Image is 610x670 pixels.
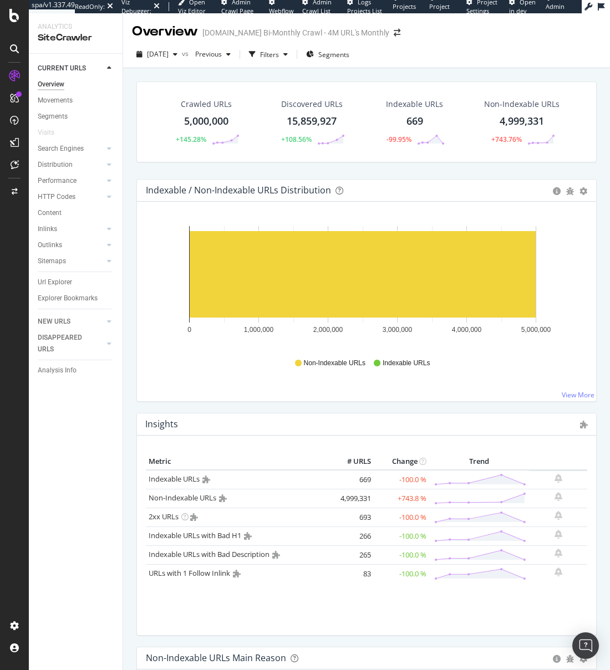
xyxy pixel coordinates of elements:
div: Analysis Info [38,365,77,376]
i: Admin [580,421,588,428]
div: Non-Indexable URLs [484,99,560,110]
th: Trend [429,453,529,470]
div: DISAPPEARED URLS [38,332,94,355]
a: Non-Indexable URLs [149,493,216,503]
span: vs [182,49,191,58]
span: Project Page [429,2,450,19]
div: Movements [38,95,73,106]
a: Indexable URLs with Bad Description [149,549,270,559]
a: URLs with 1 Follow Inlink [149,568,230,578]
div: bell-plus [555,474,562,483]
td: -100.0 % [374,545,429,564]
div: Overview [38,79,64,90]
div: Open Intercom Messenger [572,632,599,659]
td: -100.0 % [374,564,429,583]
div: bell-plus [555,567,562,576]
div: Explorer Bookmarks [38,293,98,304]
a: Analysis Info [38,365,115,376]
a: Movements [38,95,115,106]
div: +108.56% [281,135,312,144]
a: Outlinks [38,239,104,251]
div: 669 [406,114,423,129]
span: Non-Indexable URLs [304,359,365,368]
div: Visits [38,127,54,139]
span: Admin Page [546,2,565,19]
div: 5,000,000 [184,114,228,129]
div: HTTP Codes [38,191,75,203]
td: 4,999,331 [329,489,374,508]
th: Change [374,453,429,470]
div: -99.95% [387,135,411,144]
div: bug [566,187,574,195]
div: Distribution [38,159,73,171]
span: Projects List [393,2,416,19]
button: Filters [245,45,292,63]
div: bug [566,655,574,663]
td: 265 [329,545,374,564]
text: 0 [187,326,191,334]
div: +743.76% [491,135,522,144]
td: 693 [329,508,374,526]
text: 5,000,000 [521,326,551,334]
div: CURRENT URLS [38,63,86,74]
i: Admin [233,570,241,577]
button: Segments [302,45,354,63]
div: Performance [38,175,77,187]
div: Indexable URLs [386,99,443,110]
div: Discovered URLs [281,99,343,110]
a: Distribution [38,159,104,171]
a: HTTP Codes [38,191,104,203]
th: Metric [146,453,329,470]
i: Admin [190,513,198,521]
text: 4,000,000 [452,326,482,334]
div: [DOMAIN_NAME] Bi-Monthly Crawl - 4M URL's Monthly [202,27,389,38]
a: CURRENT URLS [38,63,104,74]
a: DISAPPEARED URLS [38,332,104,355]
a: View More [562,390,594,400]
td: -100.0 % [374,526,429,545]
h4: Insights [145,417,178,432]
div: Url Explorer [38,277,72,288]
button: [DATE] [132,45,182,63]
i: Admin [244,532,252,540]
span: Previous [191,49,222,59]
a: Search Engines [38,143,104,155]
a: Indexable URLs [149,474,200,484]
div: NEW URLS [38,316,70,328]
span: Segments [318,50,349,59]
a: Segments [38,111,115,122]
div: bell-plus [555,549,562,558]
td: -100.0 % [374,470,429,489]
a: Overview [38,79,115,90]
td: -100.0 % [374,508,429,526]
text: 3,000,000 [383,326,413,334]
a: Performance [38,175,104,187]
div: Crawled URLs [181,99,232,110]
div: circle-info [553,655,561,663]
td: 83 [329,564,374,583]
td: 266 [329,526,374,545]
div: Filters [260,50,279,59]
text: 1,000,000 [244,326,274,334]
div: circle-info [553,187,561,195]
div: Search Engines [38,143,84,155]
div: Segments [38,111,68,122]
i: Admin [202,475,210,483]
a: Visits [38,127,65,139]
i: Admin [272,551,280,559]
td: 669 [329,470,374,489]
div: 4,999,331 [500,114,544,129]
div: +145.28% [176,135,206,144]
text: 2,000,000 [313,326,343,334]
a: Content [38,207,115,219]
div: Sitemaps [38,255,66,267]
th: # URLS [329,453,374,470]
span: Webflow [269,7,294,15]
i: Admin [219,494,227,502]
span: Indexable URLs [383,359,430,368]
div: Overview [132,22,198,41]
div: ReadOnly: [75,2,105,11]
div: Content [38,207,62,219]
td: +743.8 % [374,489,429,508]
div: SiteCrawler [38,32,114,44]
